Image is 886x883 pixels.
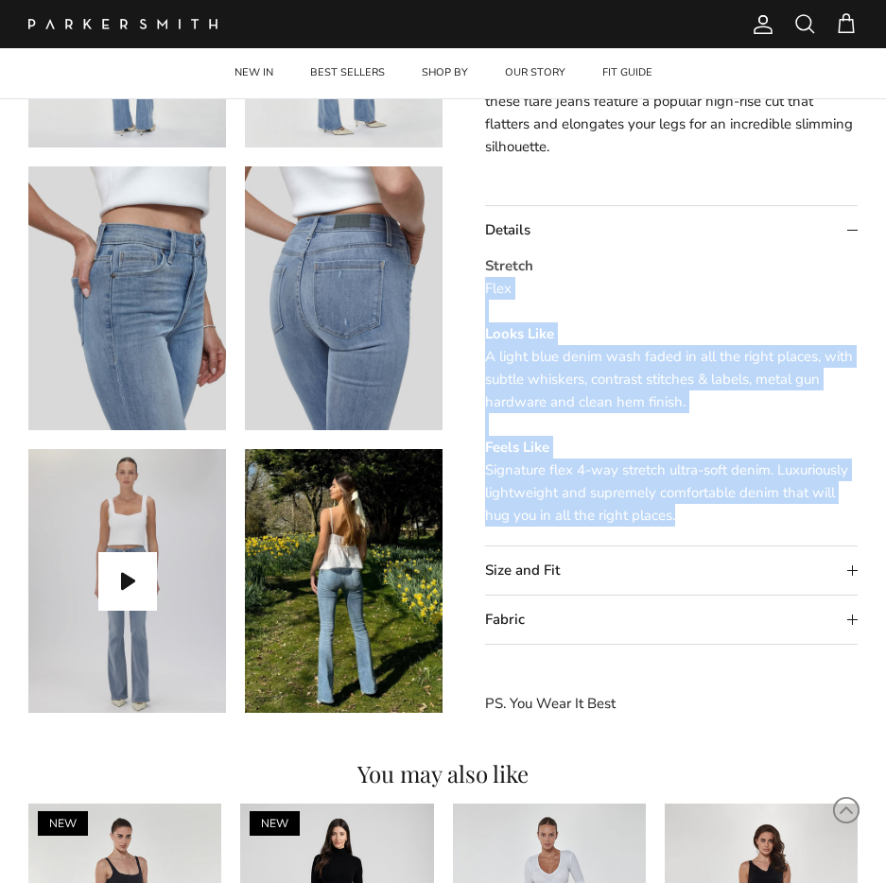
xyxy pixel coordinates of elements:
img: Parker Smith [28,19,217,29]
a: Account [744,13,774,36]
summary: Size and Fit [485,546,859,595]
a: FIT GUIDE [585,48,669,98]
a: SHOP BY [405,48,485,98]
strong: Looks Like [485,324,554,343]
button: Play video [98,552,157,611]
span: Signature flex 4-way stretch ultra-soft denim. Luxuriously lightweight and supremely comfortable ... [485,460,848,525]
p: PS. You Wear It Best [485,692,859,715]
a: NEW IN [217,48,290,98]
a: BEST SELLERS [293,48,402,98]
summary: Details [485,206,859,254]
strong: Feels Like [485,438,549,457]
a: OUR STORY [488,48,582,98]
span: Flex [485,279,512,298]
h4: You may also like [28,762,858,785]
svg: Scroll to Top [832,796,860,824]
summary: Fabric [485,596,859,644]
strong: Stretch [485,256,533,275]
span: A light blue denim wash faded in all the right places, with subtle whiskers, contrast stitches & ... [485,347,853,411]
